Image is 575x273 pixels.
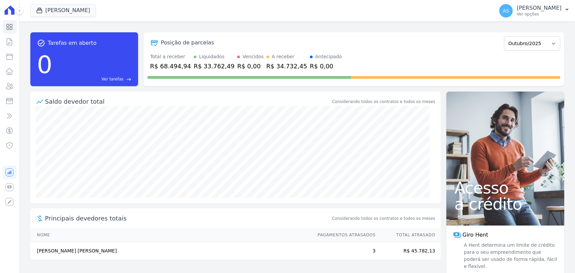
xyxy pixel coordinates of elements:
div: 0 [37,47,53,82]
button: [PERSON_NAME] [30,4,96,17]
span: Considerando todos os contratos e todos os meses [332,215,435,221]
p: Ver opções [517,11,562,17]
span: Principais devedores totais [45,214,331,223]
div: Considerando todos os contratos e todos os meses [332,99,435,105]
div: R$ 68.494,94 [150,62,191,71]
div: R$ 34.732,45 [266,62,307,71]
th: Nome [30,228,311,242]
button: AS [PERSON_NAME] Ver opções [494,1,575,20]
td: R$ 45.782,13 [376,242,441,260]
div: R$ 0,00 [237,62,263,71]
span: AS [503,8,509,13]
div: Saldo devedor total [45,97,331,106]
div: A receber [272,53,295,60]
span: Giro Hent [462,231,488,239]
div: Total a receber [150,53,191,60]
div: Posição de parcelas [161,39,214,47]
div: Vencidos [243,53,263,60]
div: Antecipado [315,53,342,60]
th: Pagamentos Atrasados [311,228,376,242]
span: Acesso [454,180,556,196]
span: east [126,77,131,82]
p: [PERSON_NAME] [517,5,562,11]
span: task_alt [37,39,45,47]
a: Ver tarefas east [55,76,131,82]
div: R$ 0,00 [310,62,342,71]
span: a crédito [454,196,556,212]
div: R$ 33.762,49 [194,62,234,71]
td: 3 [311,242,376,260]
span: A Hent determina um limite de crédito para o seu empreendimento que poderá ser usado de forma ráp... [462,242,557,270]
div: Liquidados [199,53,225,60]
td: [PERSON_NAME] [PERSON_NAME] [30,242,311,260]
span: Tarefas em aberto [48,39,97,47]
span: Ver tarefas [101,76,123,82]
th: Total Atrasado [376,228,441,242]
